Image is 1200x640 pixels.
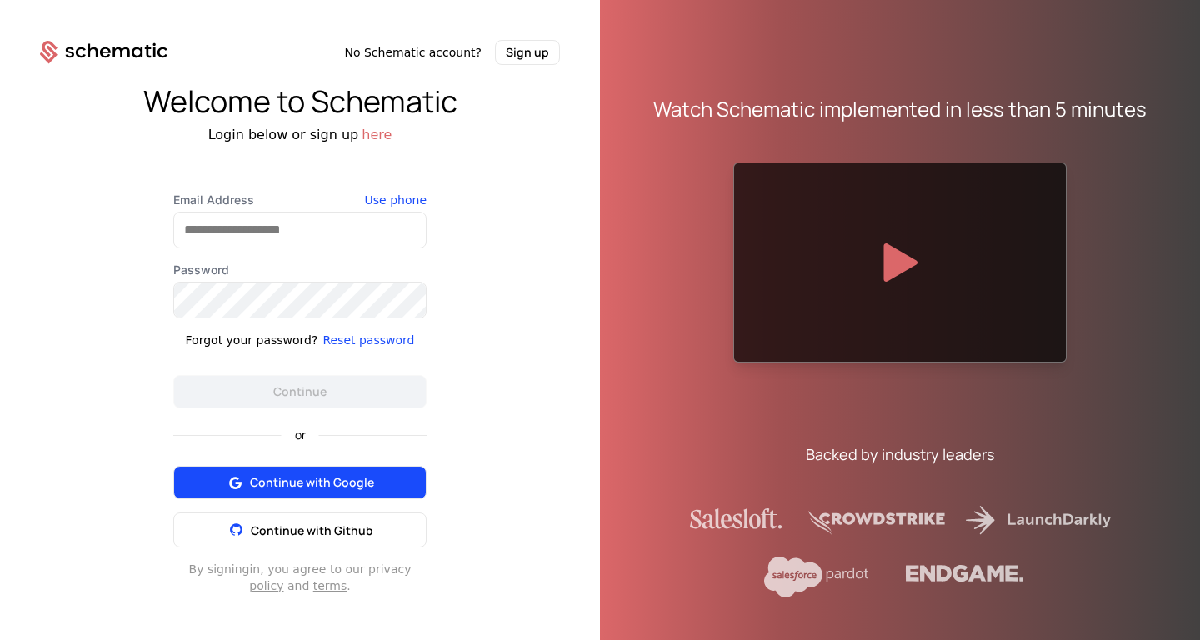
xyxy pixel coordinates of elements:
[251,522,373,538] span: Continue with Github
[313,579,347,592] a: terms
[173,192,427,208] label: Email Address
[173,512,427,547] button: Continue with Github
[173,466,427,499] button: Continue with Google
[173,262,427,278] label: Password
[344,44,482,61] span: No Schematic account?
[365,192,427,208] button: Use phone
[362,125,392,145] button: here
[250,474,374,491] span: Continue with Google
[173,375,427,408] button: Continue
[653,96,1147,122] div: Watch Schematic implemented in less than 5 minutes
[173,561,427,594] div: By signing in , you agree to our privacy and .
[186,332,318,348] div: Forgot your password?
[322,332,414,348] button: Reset password
[495,40,560,65] button: Sign up
[249,579,283,592] a: policy
[806,442,994,466] div: Backed by industry leaders
[282,429,319,441] span: or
